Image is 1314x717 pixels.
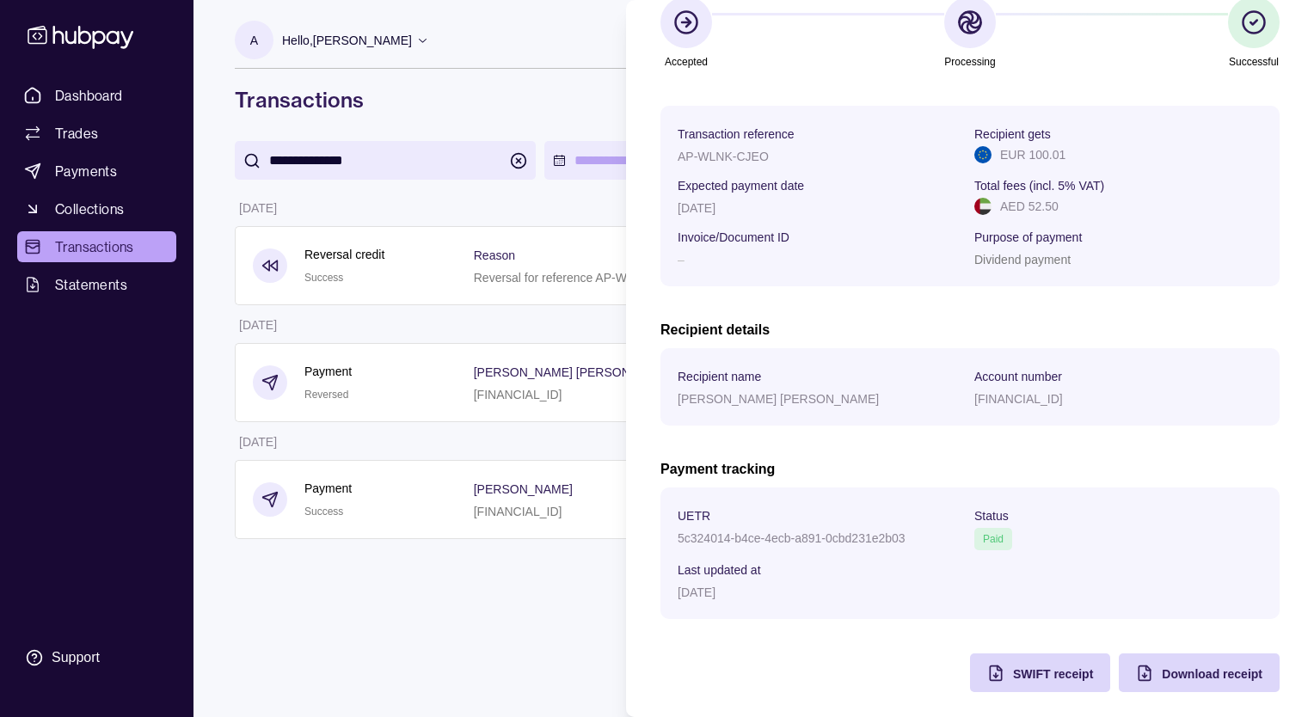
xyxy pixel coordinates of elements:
[678,531,906,545] p: 5c324014-b4ce-4ecb-a891-0cbd231e2b03
[678,150,769,163] p: AP-WLNK-CJEO
[678,585,715,599] p: [DATE]
[660,321,1280,340] h2: Recipient details
[678,563,761,577] p: Last updated at
[1229,52,1279,71] p: Successful
[974,230,1082,244] p: Purpose of payment
[678,392,879,406] p: [PERSON_NAME] [PERSON_NAME]
[678,370,761,383] p: Recipient name
[974,198,992,215] img: ae
[678,127,795,141] p: Transaction reference
[974,509,1009,523] p: Status
[974,392,1063,406] p: [FINANCIAL_ID]
[1013,667,1093,681] span: SWIFT receipt
[678,253,685,267] p: –
[944,52,995,71] p: Processing
[1119,653,1280,692] button: Download receipt
[974,179,1104,193] p: Total fees (incl. 5% VAT)
[678,179,804,193] p: Expected payment date
[974,146,992,163] img: eu
[974,127,1051,141] p: Recipient gets
[678,230,789,244] p: Invoice/Document ID
[1000,145,1065,164] p: EUR 100.01
[665,52,708,71] p: Accepted
[678,201,715,215] p: [DATE]
[1162,667,1262,681] span: Download receipt
[970,653,1110,692] button: SWIFT receipt
[678,509,710,523] p: UETR
[983,533,1004,545] span: Paid
[974,370,1062,383] p: Account number
[974,253,1071,267] p: Dividend payment
[660,460,1280,479] h2: Payment tracking
[1000,197,1059,216] p: AED 52.50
